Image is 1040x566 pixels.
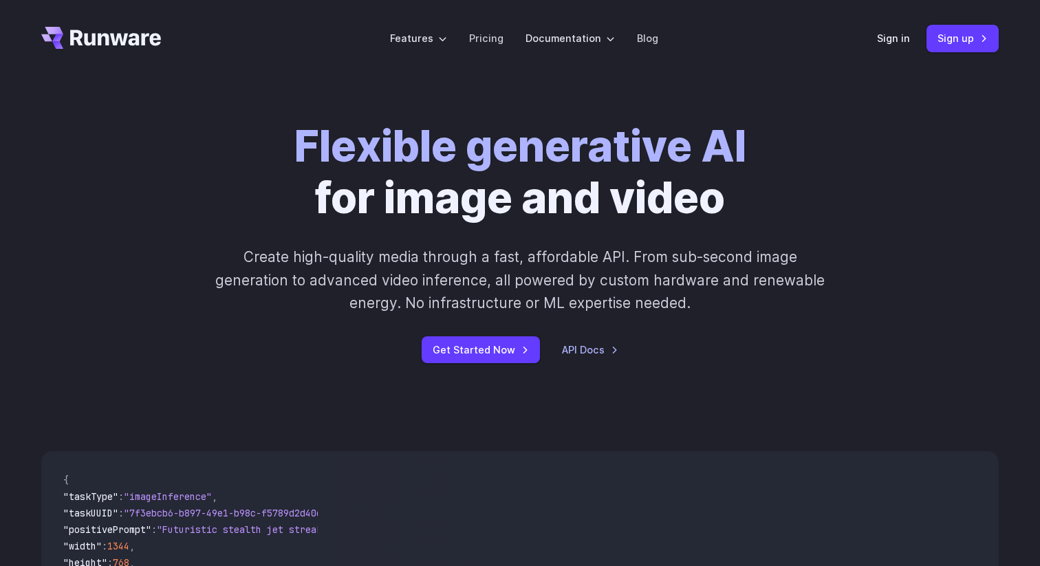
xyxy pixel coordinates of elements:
strong: Flexible generative AI [294,120,746,172]
span: : [151,523,157,536]
span: "taskUUID" [63,507,118,519]
a: Pricing [469,30,503,46]
span: "7f3ebcb6-b897-49e1-b98c-f5789d2d40d7" [124,507,333,519]
a: Get Started Now [422,336,540,363]
a: API Docs [562,342,618,358]
span: "imageInference" [124,490,212,503]
label: Documentation [526,30,615,46]
span: { [63,474,69,486]
span: , [129,540,135,552]
span: : [118,507,124,519]
a: Sign in [877,30,910,46]
span: "width" [63,540,102,552]
span: : [102,540,107,552]
a: Go to / [41,27,161,49]
span: "taskType" [63,490,118,503]
a: Sign up [927,25,999,52]
span: , [212,490,217,503]
h1: for image and video [294,121,746,224]
span: 1344 [107,540,129,552]
span: "Futuristic stealth jet streaking through a neon-lit cityscape with glowing purple exhaust" [157,523,658,536]
p: Create high-quality media through a fast, affordable API. From sub-second image generation to adv... [214,246,827,314]
a: Blog [637,30,658,46]
label: Features [390,30,447,46]
span: "positivePrompt" [63,523,151,536]
span: : [118,490,124,503]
